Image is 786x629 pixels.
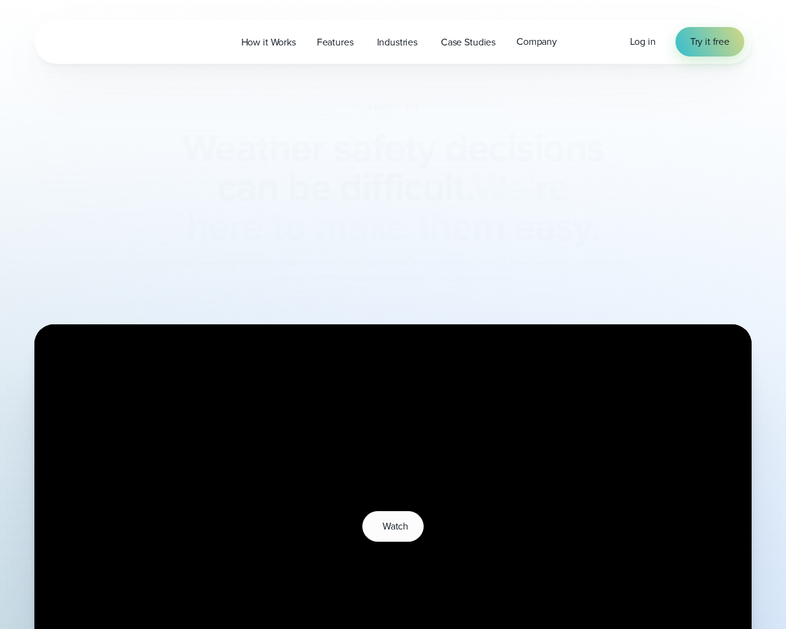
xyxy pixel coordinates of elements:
[362,511,424,542] button: Watch
[377,35,418,50] span: Industries
[630,34,656,49] a: Log in
[231,29,306,55] a: How it Works
[241,35,296,50] span: How it Works
[441,35,496,50] span: Case Studies
[430,29,506,55] a: Case Studies
[317,35,354,50] span: Features
[383,519,408,534] span: Watch
[690,34,730,49] span: Try it free
[675,27,744,57] a: Try it free
[516,34,557,49] span: Company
